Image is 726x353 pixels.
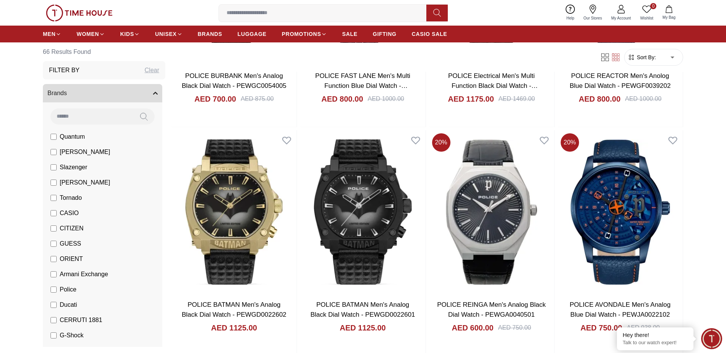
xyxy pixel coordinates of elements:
[558,130,683,294] img: POLICE AVONDALE Men's Analog Blue Dial Watch - PEWJA0022102
[51,302,57,308] input: Ducati
[563,15,578,21] span: Help
[51,210,57,216] input: CASIO
[120,30,134,38] span: KIDS
[60,316,102,325] span: CERRUTI 1881
[637,15,656,21] span: Wishlist
[60,132,85,141] span: Quantum
[43,30,55,38] span: MEN
[635,53,656,61] span: Sort By:
[429,130,554,294] img: POLICE REINGA Men's Analog Black Dial Watch - PEWGA0040501
[51,287,57,293] input: Police
[448,94,494,104] h4: AED 1175.00
[77,30,99,38] span: WOMEN
[623,340,688,346] p: Talk to our watch expert!
[627,323,660,332] div: AED 938.00
[51,225,57,232] input: CITIZEN
[198,30,222,38] span: BRANDS
[650,3,656,9] span: 0
[155,27,182,41] a: UNISEX
[562,3,579,23] a: Help
[60,270,108,279] span: Armani Exchange
[182,301,286,318] a: POLICE BATMAN Men's Analog Black Dial Watch - PEWGD0022602
[77,27,105,41] a: WOMEN
[51,256,57,262] input: ORIENT
[701,328,722,349] div: Chat Widget
[315,72,411,99] a: POLICE FAST LANE Men's Multi Function Blue Dial Watch - PEWGB0039841
[51,317,57,323] input: CERRUTI 1881
[300,130,425,294] img: POLICE BATMAN Men's Analog Black Dial Watch - PEWGD0022601
[60,224,83,233] span: CITIZEN
[373,27,396,41] a: GIFTING
[625,94,661,104] div: AED 1000.00
[51,332,57,338] input: G-Shock
[373,30,396,38] span: GIFTING
[194,94,236,104] h4: AED 700.00
[412,27,447,41] a: CASIO SALE
[60,331,83,340] span: G-Shock
[581,322,622,333] h4: AED 750.00
[60,300,77,309] span: Ducati
[241,94,274,104] div: AED 875.00
[561,133,579,152] span: 20 %
[49,66,80,75] h3: Filter By
[499,94,535,104] div: AED 1469.00
[145,66,159,75] div: Clear
[47,89,67,98] span: Brands
[579,3,607,23] a: Our Stores
[448,72,538,99] a: POLICE Electrical Men's Multi Function Black Dial Watch - PEWGF0054503
[60,163,87,172] span: Slazenger
[51,149,57,155] input: [PERSON_NAME]
[608,15,634,21] span: My Account
[282,30,321,38] span: PROMOTIONS
[171,130,297,294] img: POLICE BATMAN Men's Analog Black Dial Watch - PEWGD0022602
[342,27,357,41] a: SALE
[182,72,286,89] a: POLICE BURBANK Men's Analog Black Dial Watch - PEWGC0054005
[43,27,61,41] a: MEN
[342,30,357,38] span: SALE
[579,94,620,104] h4: AED 800.00
[198,27,222,41] a: BRANDS
[51,180,57,186] input: [PERSON_NAME]
[211,322,257,333] h4: AED 1125.00
[46,5,113,21] img: ...
[437,301,546,318] a: POLICE REINGA Men's Analog Black Dial Watch - PEWGA0040501
[51,134,57,140] input: Quantum
[51,195,57,201] input: Tornado
[155,30,176,38] span: UNISEX
[570,301,671,318] a: POLICE AVONDALE Men's Analog Blue Dial Watch - PEWJA0022102
[636,3,658,23] a: 0Wishlist
[51,241,57,247] input: GUESS
[432,133,450,152] span: 20 %
[310,301,415,318] a: POLICE BATMAN Men's Analog Black Dial Watch - PEWGD0022601
[340,322,386,333] h4: AED 1125.00
[658,4,680,22] button: My Bag
[60,285,77,294] span: Police
[60,239,81,248] span: GUESS
[569,72,671,89] a: POLICE REACTOR Men's Anolog Blue Dial Watch - PEWGF0039202
[368,94,404,104] div: AED 1000.00
[321,94,363,104] h4: AED 800.00
[412,30,447,38] span: CASIO SALE
[282,27,327,41] a: PROMOTIONS
[120,27,140,41] a: KIDS
[581,15,605,21] span: Our Stores
[60,178,110,187] span: [PERSON_NAME]
[659,15,679,20] span: My Bag
[628,53,656,61] button: Sort By:
[60,209,79,218] span: CASIO
[60,254,83,264] span: ORIENT
[498,323,531,332] div: AED 750.00
[238,30,267,38] span: LUGGAGE
[623,331,688,339] div: Hey there!
[452,322,494,333] h4: AED 600.00
[43,84,162,102] button: Brands
[51,271,57,277] input: Armani Exchange
[43,43,165,61] h6: 66 Results Found
[60,147,110,157] span: [PERSON_NAME]
[238,27,267,41] a: LUGGAGE
[51,164,57,170] input: Slazenger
